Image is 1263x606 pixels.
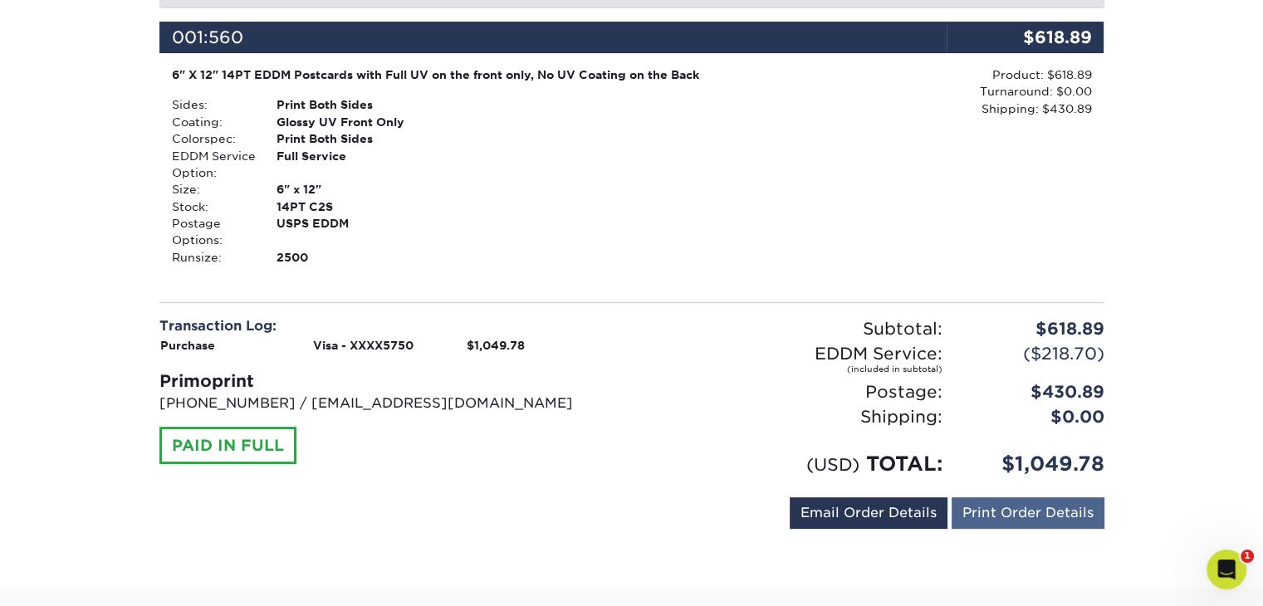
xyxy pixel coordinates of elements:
[159,369,619,393] div: Primoprint
[159,198,264,215] div: Stock:
[159,316,619,336] div: Transaction Log:
[955,341,1117,379] div: ($218.70)
[264,148,474,182] div: Full Service
[264,96,474,113] div: Print Both Sides
[1207,550,1246,589] iframe: Intercom live chat
[4,555,141,600] iframe: Google Customer Reviews
[632,316,955,341] div: Subtotal:
[159,393,619,413] p: [PHONE_NUMBER] / [EMAIL_ADDRESS][DOMAIN_NAME]
[806,454,859,475] small: (USD)
[955,316,1117,341] div: $618.89
[208,27,243,47] span: 560
[632,379,955,404] div: Postage:
[789,66,1091,117] div: Product: $618.89 Turnaround: $0.00 Shipping: $430.89
[866,452,942,476] span: TOTAL:
[159,22,947,53] div: 001:
[264,249,474,266] div: 2500
[955,379,1117,404] div: $430.89
[264,130,474,147] div: Print Both Sides
[159,215,264,249] div: Postage Options:
[313,339,414,352] strong: Visa - XXXX5750
[644,366,942,373] small: (included in subtotal)
[1241,550,1254,563] span: 1
[159,96,264,113] div: Sides:
[159,249,264,266] div: Runsize:
[952,497,1104,529] a: Print Order Details
[264,114,474,130] div: Glossy UV Front Only
[172,66,777,83] div: 6" X 12" 14PT EDDM Postcards with Full UV on the front only, No UV Coating on the Back
[160,339,215,352] strong: Purchase
[632,404,955,429] div: Shipping:
[159,427,296,465] div: PAID IN FULL
[264,198,474,215] div: 14PT C2S
[947,22,1104,53] div: $618.89
[264,181,474,198] div: 6" x 12"
[955,404,1117,429] div: $0.00
[632,341,955,379] div: EDDM Service:
[159,114,264,130] div: Coating:
[159,148,264,182] div: EDDM Service Option:
[955,449,1117,479] div: $1,049.78
[467,339,525,352] strong: $1,049.78
[790,497,947,529] a: Email Order Details
[264,215,474,249] div: USPS EDDM
[159,181,264,198] div: Size:
[159,130,264,147] div: Colorspec:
